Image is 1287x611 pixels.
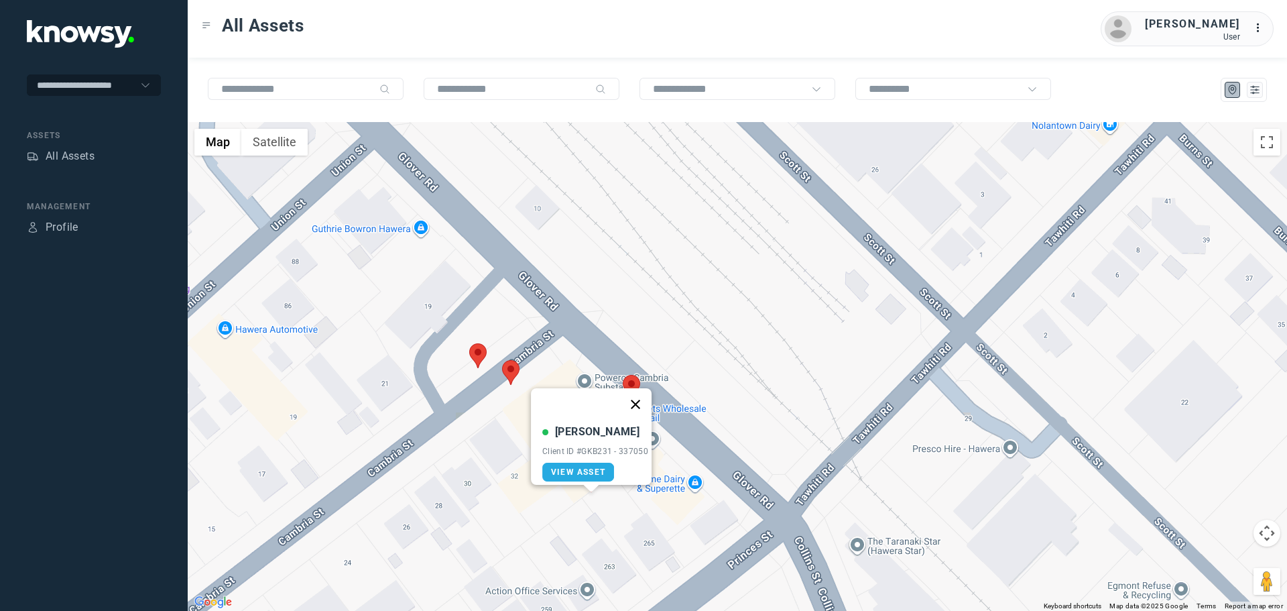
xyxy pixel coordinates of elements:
div: User [1145,32,1240,42]
div: [PERSON_NAME] [555,424,639,440]
div: Assets [27,129,161,142]
img: Google [191,594,235,611]
div: : [1253,20,1270,36]
a: Report a map error [1225,602,1283,610]
div: Profile [46,219,78,235]
div: Search [595,84,606,95]
div: Toggle Menu [202,21,211,30]
button: Map camera controls [1253,520,1280,547]
span: View Asset [551,467,605,477]
button: Close [619,388,652,421]
button: Keyboard shortcuts [1044,602,1101,611]
span: Map data ©2025 Google [1109,602,1188,610]
div: All Assets [46,148,95,164]
a: AssetsAll Assets [27,148,95,164]
div: Map [1227,84,1239,96]
div: Search [379,84,390,95]
div: : [1253,20,1270,38]
button: Show satellite imagery [241,129,308,156]
div: List [1249,84,1261,96]
span: All Assets [222,13,304,38]
button: Drag Pegman onto the map to open Street View [1253,568,1280,595]
div: Management [27,201,161,213]
button: Show street map [194,129,241,156]
div: Client ID #GKB231 - 337050 [542,447,648,456]
button: Toggle fullscreen view [1253,129,1280,156]
img: avatar.png [1105,15,1131,42]
div: [PERSON_NAME] [1145,16,1240,32]
div: Assets [27,150,39,162]
a: View Asset [542,463,614,482]
img: Application Logo [27,20,134,48]
a: Terms (opens in new tab) [1197,602,1217,610]
a: ProfileProfile [27,219,78,235]
a: Open this area in Google Maps (opens a new window) [191,594,235,611]
tspan: ... [1254,23,1268,33]
div: Profile [27,221,39,233]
